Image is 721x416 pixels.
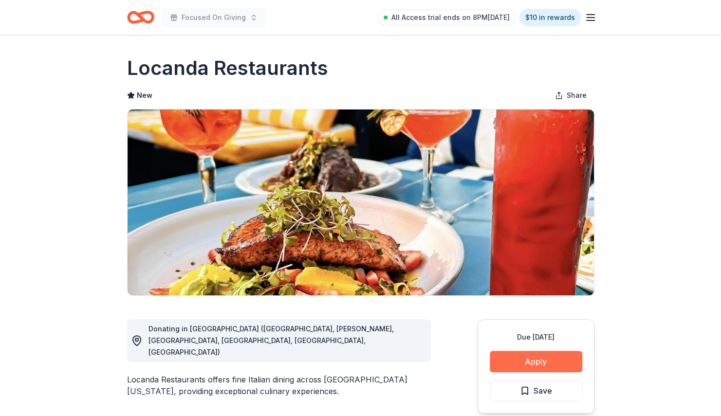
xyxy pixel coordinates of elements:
[127,374,431,397] div: Locanda Restaurants offers fine Italian dining across [GEOGRAPHIC_DATA][US_STATE], providing exce...
[567,90,587,101] span: Share
[378,10,516,25] a: All Access trial ends on 8PM[DATE]
[391,12,510,23] span: All Access trial ends on 8PM[DATE]
[490,331,582,343] div: Due [DATE]
[490,351,582,372] button: Apply
[519,9,581,26] a: $10 in rewards
[490,380,582,401] button: Save
[137,90,152,101] span: New
[127,6,154,29] a: Home
[127,54,328,82] h1: Locanda Restaurants
[128,109,594,295] img: Image for Locanda Restaurants
[162,8,265,27] button: Focused On Giving
[534,384,552,397] span: Save
[182,12,246,23] span: Focused On Giving
[148,325,394,356] span: Donating in [GEOGRAPHIC_DATA] ([GEOGRAPHIC_DATA], [PERSON_NAME], [GEOGRAPHIC_DATA], [GEOGRAPHIC_D...
[547,86,594,105] button: Share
